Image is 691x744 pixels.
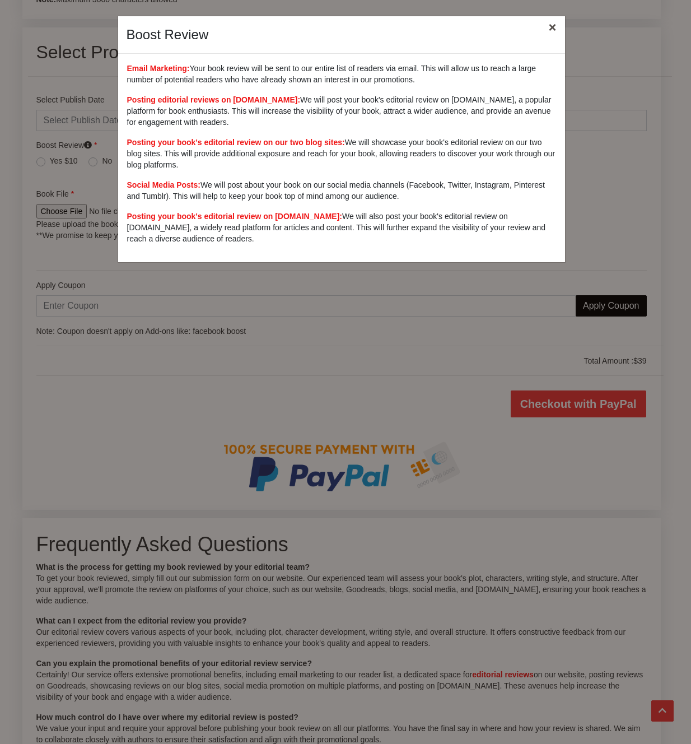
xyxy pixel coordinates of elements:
p: We will post your book's editorial review on [DOMAIN_NAME], a popular platform for book enthusias... [127,94,556,128]
b: Posting editorial reviews on [DOMAIN_NAME]: [127,95,301,104]
p: We will showcase your book's editorial review on our two blog sites. This will provide additional... [127,137,556,170]
b: Email Marketing: [127,64,190,73]
b: Posting your book's editorial review on [DOMAIN_NAME]: [127,212,342,221]
p: We will post about your book on our social media channels (Facebook, Twitter, Instagram, Pinteres... [127,179,556,202]
p: We will also post your book's editorial review on [DOMAIN_NAME], a widely read platform for artic... [127,211,556,244]
button: × [539,12,565,43]
b: Social Media Posts: [127,180,200,189]
p: Your book review will be sent to our entire list of readers via email. This will allow us to reac... [127,63,556,85]
b: Posting your book's editorial review on our two blog sites: [127,138,345,147]
div: Boost Review [127,25,209,45]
